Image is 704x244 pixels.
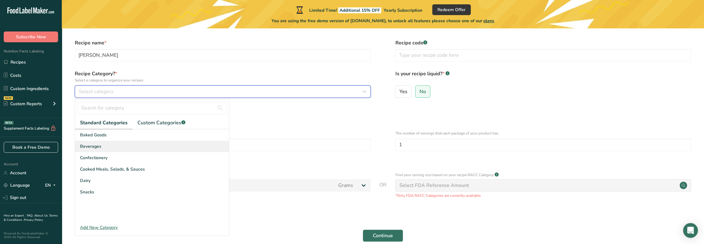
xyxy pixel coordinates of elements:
label: Recipe Category? [75,70,371,83]
span: Cooked Meals, Salads, & Sauces [80,166,145,172]
p: Select a category to organize your recipes [75,77,371,83]
span: Subscribe Now [16,34,46,40]
span: Yearly Subscription [384,7,422,13]
button: Redeem Offer [432,4,471,15]
span: Select category [79,88,113,95]
span: Confectionery [80,155,107,161]
a: Book a Free Demo [4,142,58,153]
div: Open Intercom Messenger [683,223,698,238]
label: Recipe code [395,39,691,47]
div: BETA [4,121,14,125]
span: Custom Categories [137,119,185,126]
button: Select category [75,85,371,98]
div: Add New Category [75,224,229,231]
p: Find your serving size based on your recipe RACC Category [395,172,493,178]
span: Dairy [80,177,91,184]
input: Search for category [78,102,226,114]
a: Terms & Conditions . [4,213,58,222]
span: OR [379,181,386,198]
label: Recipe name [75,39,371,47]
div: EN [45,182,58,189]
span: Redeem Offer [437,6,466,13]
span: Standard Categories [80,119,128,126]
span: Additional 15% OFF [338,7,381,13]
button: Subscribe Now [4,31,58,42]
input: Type your recipe name here [75,49,371,61]
span: Continue [373,232,393,239]
span: You are using the free demo version of [DOMAIN_NAME], to unlock all features please choose one of... [272,18,494,24]
span: No [419,89,426,95]
a: FAQ . [27,213,34,218]
a: Privacy Policy [24,218,43,222]
p: *Only FDA RACC Categories are currently available [395,193,691,198]
label: Is your recipe liquid? [395,70,691,83]
div: NEW [4,96,13,100]
div: Powered By FoodLabelMaker © 2025 All Rights Reserved [4,232,58,239]
span: Yes [399,89,407,95]
input: Type your recipe code here [395,49,691,61]
a: Hire an Expert . [4,213,26,218]
span: Baked Goods [80,132,107,138]
a: Language [4,180,30,191]
span: plans [483,18,494,24]
span: Beverages [80,143,101,150]
span: Snacks [80,189,94,195]
button: Continue [363,230,403,242]
a: About Us . [34,213,49,218]
div: Limited Time! [295,6,422,14]
div: Custom Reports [4,101,42,107]
div: Select FDA Reference Amount [399,182,469,189]
p: The number of servings that each package of your product has. [395,130,691,136]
